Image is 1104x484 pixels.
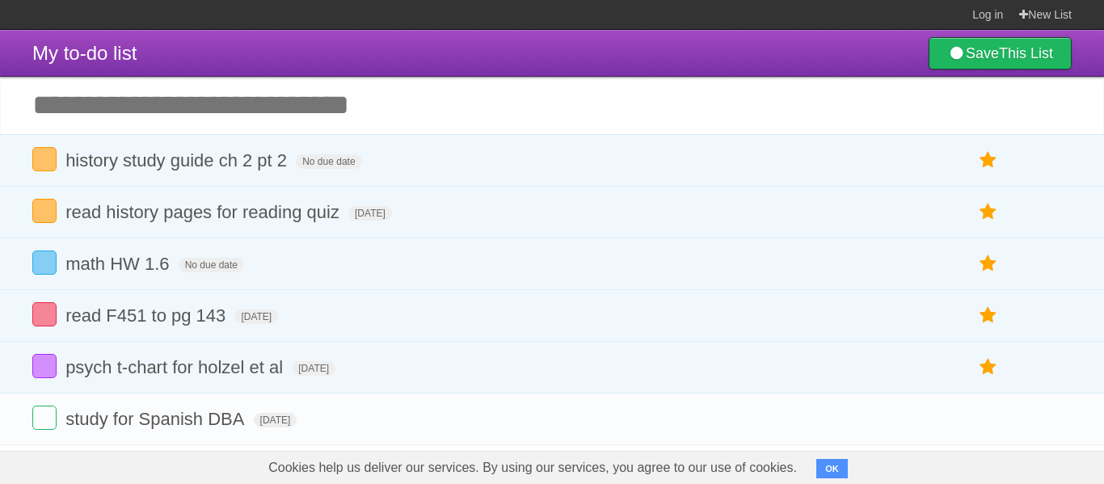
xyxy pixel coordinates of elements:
span: [DATE] [254,413,297,427]
span: [DATE] [234,309,278,324]
label: Star task [973,147,1004,174]
label: Done [32,302,57,326]
span: read history pages for reading quiz [65,202,343,222]
span: No due date [296,154,361,169]
label: Star task [973,199,1004,225]
label: Done [32,354,57,378]
label: Done [32,406,57,430]
span: [DATE] [292,361,335,376]
span: No due date [179,258,244,272]
span: history study guide ch 2 pt 2 [65,150,291,170]
b: This List [999,45,1053,61]
span: psych t-chart for holzel et al [65,357,287,377]
span: math HW 1.6 [65,254,173,274]
label: Done [32,199,57,223]
span: Cookies help us deliver our services. By using our services, you agree to our use of cookies. [252,452,813,484]
a: SaveThis List [929,37,1072,69]
label: Star task [973,250,1004,277]
span: My to-do list [32,42,137,64]
span: read F451 to pg 143 [65,305,230,326]
span: [DATE] [348,206,392,221]
label: Star task [973,354,1004,381]
label: Star task [973,302,1004,329]
span: study for Spanish DBA [65,409,248,429]
label: Done [32,250,57,275]
label: Done [32,147,57,171]
button: OK [816,459,848,478]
